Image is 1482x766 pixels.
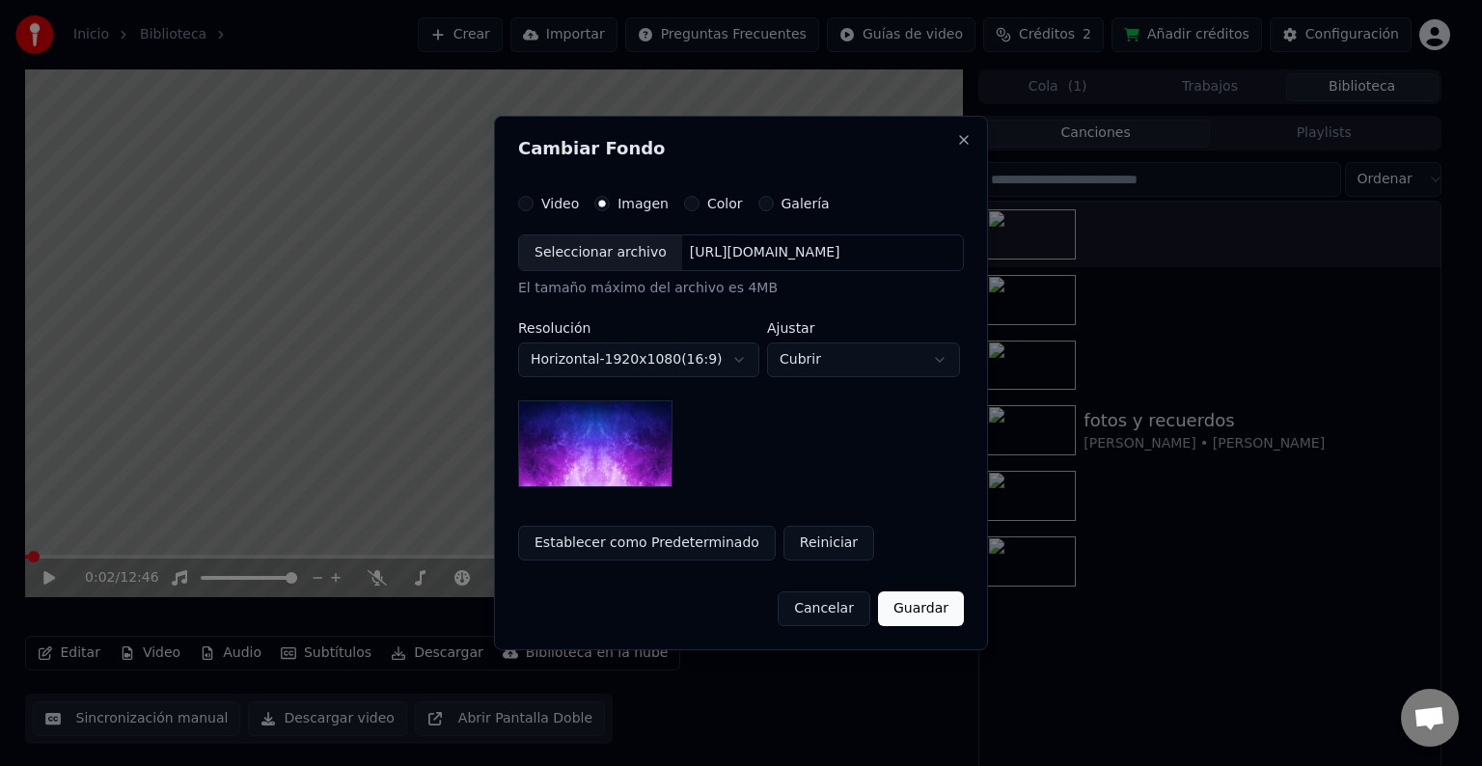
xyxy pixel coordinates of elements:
[783,526,874,561] button: Reiniciar
[519,235,682,270] div: Seleccionar archivo
[518,526,776,561] button: Establecer como Predeterminado
[682,243,848,262] div: [URL][DOMAIN_NAME]
[878,591,964,626] button: Guardar
[518,321,759,335] label: Resolución
[617,197,669,210] label: Imagen
[782,197,830,210] label: Galería
[778,591,870,626] button: Cancelar
[707,197,743,210] label: Color
[541,197,579,210] label: Video
[518,140,964,157] h2: Cambiar Fondo
[518,279,964,298] div: El tamaño máximo del archivo es 4MB
[767,321,960,335] label: Ajustar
